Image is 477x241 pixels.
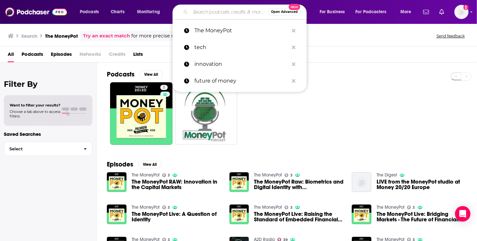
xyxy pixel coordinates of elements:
[110,82,173,145] a: 3
[107,172,126,192] img: The MoneyPot RAW: Innovation in the Capital Markets
[285,173,293,177] a: 3
[4,79,92,89] h2: Filter By
[194,73,289,89] p: future of money
[254,179,344,190] a: The MoneyPot Raw: Biometrics and Digital Identity with Ricardo Amper
[133,7,168,17] button: open menu
[107,160,162,168] a: EpisodesView All
[435,33,467,39] button: Send feedback
[229,172,249,192] img: The MoneyPot Raw: Biometrics and Digital Identity with Ricardo Amper
[45,33,78,39] h3: The MoneyPot
[454,5,469,19] span: Logged in as lizziehan
[271,10,298,14] span: Open Advanced
[51,49,72,62] a: Episodes
[254,172,282,178] a: The MoneyPot
[377,205,405,210] a: The MoneyPot
[455,206,471,222] div: Open Intercom Messenger
[290,206,293,209] span: 3
[131,32,187,40] span: for more precise results
[138,161,162,168] button: View All
[137,7,160,16] span: Monitoring
[162,173,170,177] a: 3
[107,7,128,17] a: Charts
[10,103,61,107] span: Want to filter your results?
[377,211,467,222] a: The MoneyPot Live: Bridging Markets - The Future of Financial Services
[173,22,307,39] a: The MoneyPot
[289,4,300,10] span: New
[229,205,249,224] img: The MoneyPot Live: Raising the Standard of Embedded Financial Solutions
[107,70,163,78] a: PodcastsView All
[194,56,289,73] p: innovation
[254,211,344,222] span: The MoneyPot Live: Raising the Standard of Embedded Financial Solutions
[454,5,469,19] img: User Profile
[173,73,307,89] a: future of money
[173,56,307,73] a: innovation
[5,6,67,18] img: Podchaser - Follow, Share and Rate Podcasts
[315,7,353,17] button: open menu
[352,205,371,224] img: The MoneyPot Live: Bridging Markets - The Future of Financial Services
[132,172,160,178] a: The MoneyPot
[194,22,289,39] p: The MoneyPot
[132,211,222,222] a: The MoneyPot Live: A Question of Identity
[396,7,419,17] button: open menu
[377,172,397,178] a: The Digest
[107,70,135,78] h2: Podcasts
[407,206,415,209] a: 3
[463,5,469,10] svg: Add a profile image
[254,179,344,190] span: The MoneyPot Raw: Biometrics and Digital Identity with [PERSON_NAME]
[107,160,133,168] h2: Episodes
[75,7,107,17] button: open menu
[80,7,99,16] span: Podcasts
[107,205,126,224] img: The MoneyPot Live: A Question of Identity
[179,5,313,19] div: Search podcasts, credits, & more...
[162,206,170,209] a: 3
[400,7,411,16] span: More
[356,7,387,16] span: For Podcasters
[163,85,165,91] span: 3
[132,205,160,210] a: The MoneyPot
[285,206,293,209] a: 3
[168,174,170,177] span: 3
[111,7,125,16] span: Charts
[173,39,307,56] a: tech
[22,49,43,62] a: Podcasts
[10,109,61,118] span: Choose a tab above to access filters.
[268,8,301,16] button: Open AdvancedNew
[352,172,371,192] img: LIVE from the MoneyPot studio at Money 20/20 Europe
[190,7,268,17] input: Search podcasts, credits, & more...
[351,7,396,17] button: open menu
[320,7,345,16] span: For Business
[194,39,289,56] p: tech
[454,5,469,19] button: Show profile menu
[4,142,92,156] button: Select
[79,49,101,62] span: Networks
[290,174,293,177] span: 3
[437,6,447,17] a: Show notifications dropdown
[21,33,37,39] h3: Search
[160,85,168,90] a: 3
[8,49,14,62] a: All
[413,206,415,209] span: 3
[377,179,467,190] a: LIVE from the MoneyPot studio at Money 20/20 Europe
[133,49,143,62] a: Lists
[4,131,92,137] p: Saved Searches
[83,32,130,40] a: Try an exact match
[254,205,282,210] a: The MoneyPot
[140,71,163,78] button: View All
[132,179,222,190] a: The MoneyPot RAW: Innovation in the Capital Markets
[4,147,79,151] span: Select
